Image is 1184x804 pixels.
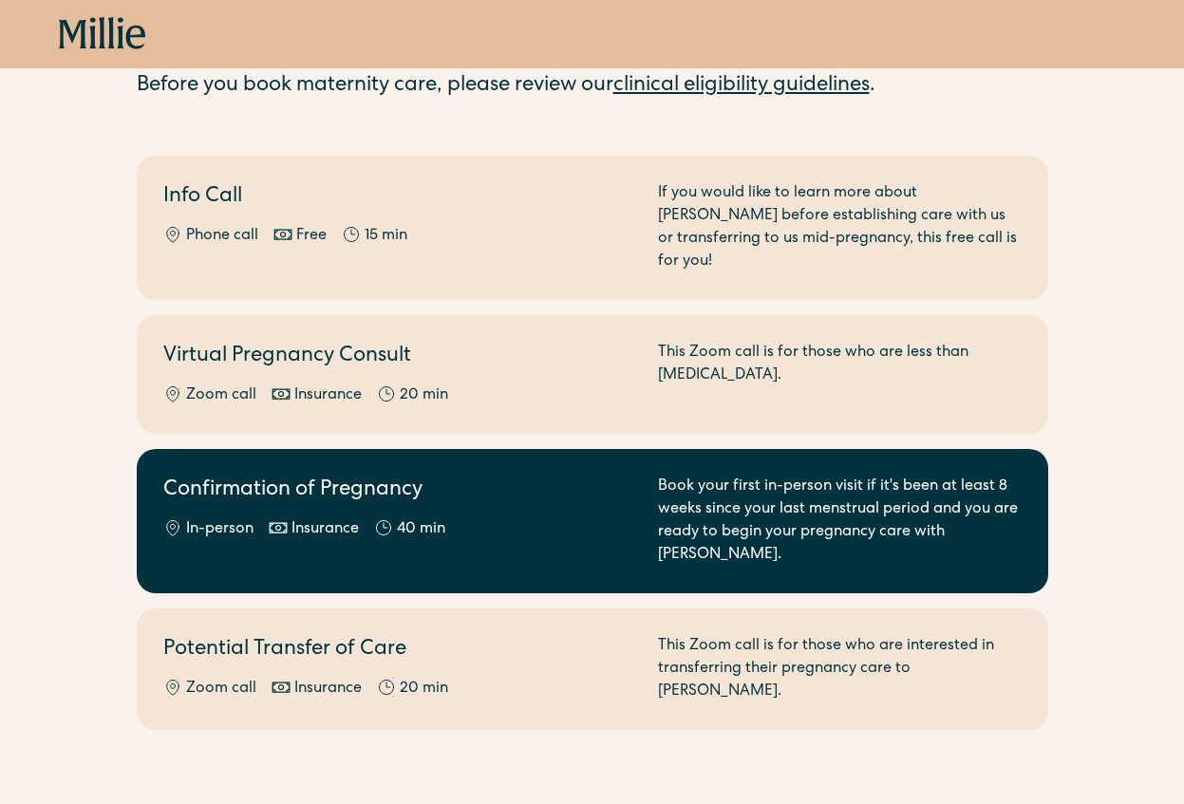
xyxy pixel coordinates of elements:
div: 40 min [397,518,445,541]
a: clinical eligibility guidelines [613,76,870,97]
div: In-person [186,518,254,541]
div: Before you book maternity care, please review our . [137,71,1048,103]
div: 20 min [400,384,448,407]
a: Potential Transfer of CareZoom callInsurance20 minThis Zoom call is for those who are interested ... [137,608,1048,730]
a: Virtual Pregnancy ConsultZoom callInsurance20 minThis Zoom call is for those who are less than [M... [137,315,1048,434]
h2: Potential Transfer of Care [163,635,635,666]
a: Confirmation of PregnancyIn-personInsurance40 minBook your first in-person visit if it's been at ... [137,449,1048,593]
h2: Virtual Pregnancy Consult [163,342,635,373]
h2: Info Call [163,182,635,214]
div: If you would like to learn more about [PERSON_NAME] before establishing care with us or transferr... [658,182,1022,273]
div: 15 min [365,225,407,248]
a: Info CallPhone callFree15 minIf you would like to learn more about [PERSON_NAME] before establish... [137,156,1048,300]
div: Book your first in-person visit if it's been at least 8 weeks since your last menstrual period an... [658,476,1022,567]
h2: Confirmation of Pregnancy [163,476,635,507]
div: Insurance [294,384,362,407]
div: Phone call [186,225,258,248]
div: Free [296,225,327,248]
div: This Zoom call is for those who are interested in transferring their pregnancy care to [PERSON_NA... [658,635,1022,703]
div: Insurance [294,678,362,701]
div: 20 min [400,678,448,701]
div: Zoom call [186,384,256,407]
div: Zoom call [186,678,256,701]
div: Insurance [291,518,359,541]
div: This Zoom call is for those who are less than [MEDICAL_DATA]. [658,342,1022,407]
